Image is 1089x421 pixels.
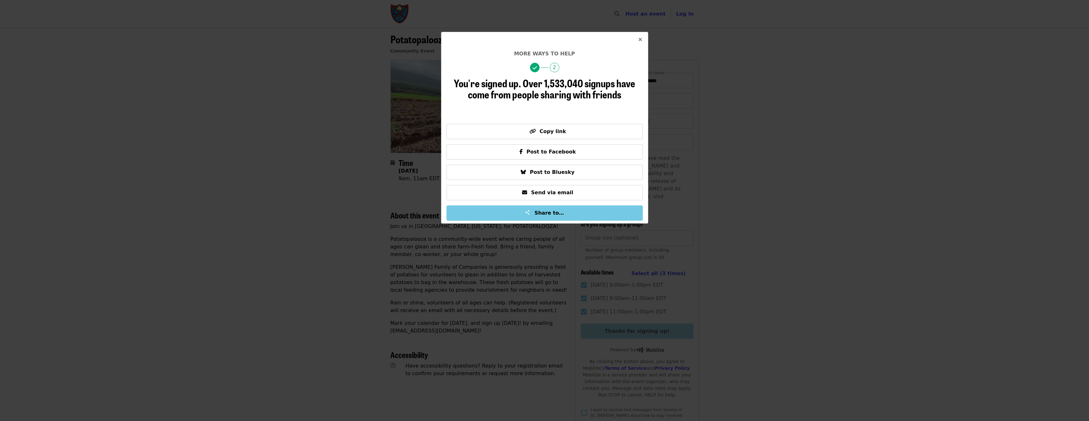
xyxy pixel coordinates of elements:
[446,185,643,200] button: Send via email
[521,169,526,175] i: bluesky icon
[531,189,573,196] span: Send via email
[540,128,566,134] span: Copy link
[446,205,643,221] button: Share to…
[533,65,537,71] i: check icon
[454,75,521,90] span: You're signed up.
[468,75,635,102] span: Over 1,533,040 signups have come from people sharing with friends
[446,124,643,139] button: Copy link
[529,128,536,134] i: link icon
[550,63,559,72] span: 2
[446,165,643,180] button: Post to Bluesky
[525,210,530,215] img: Share
[534,210,564,216] span: Share to…
[526,149,576,155] span: Post to Facebook
[514,51,575,57] span: More ways to help
[522,189,527,196] i: envelope icon
[530,169,574,175] span: Post to Bluesky
[638,37,642,43] i: times icon
[519,149,523,155] i: facebook-f icon
[446,144,643,160] button: Post to Facebook
[633,32,648,47] button: Close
